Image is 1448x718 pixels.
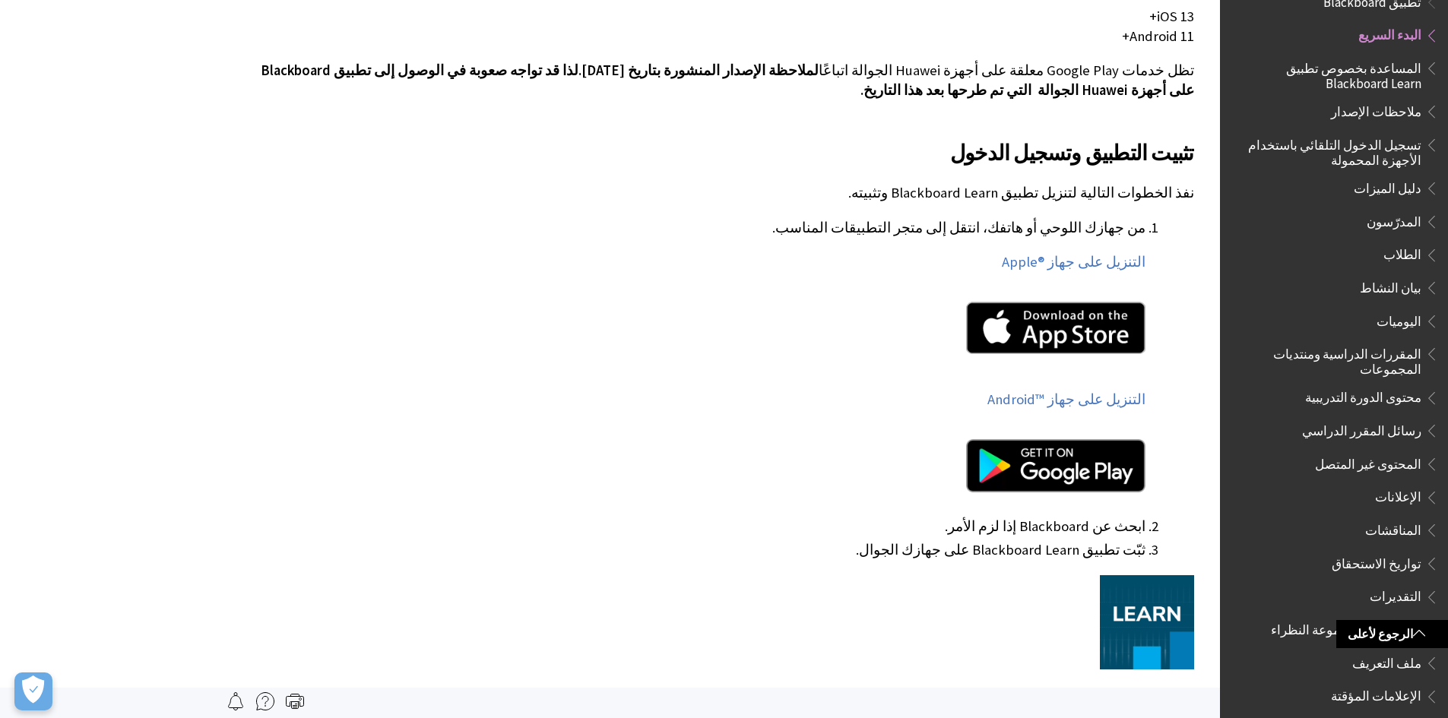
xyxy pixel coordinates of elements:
[1315,451,1421,472] span: المحتوى غير المتصل
[261,62,1194,99] span: لذا قد تواجه صعوبة في الوصول إلى تطبيق Blackboard على أجهزة Huawei الجوالة التي تم طرحها بعد هذا ...
[252,61,1194,100] p: تظل خدمات Google Play معلقة على أجهزة Huawei الجوالة اتباعًا
[1336,620,1448,648] a: الرجوع لأعلى
[1352,650,1421,671] span: ملف التعريف
[286,692,304,710] img: Print
[1360,275,1421,296] span: بيان النشاط
[252,218,1145,238] p: من جهازك اللوحي أو هاتفك، انتقل إلى متجر التطبيقات المناسب.
[1358,23,1421,43] span: البدء السريع
[252,119,1194,169] h2: تثبيت التطبيق وتسجيل الدخول
[1100,575,1194,669] img: Blackboard Learn App tile
[1302,418,1421,438] span: رسائل المقرر الدراسي
[1375,485,1421,505] span: الإعلانات
[252,516,1145,537] li: ابحث عن Blackboard إذا لزم الأمر.
[1271,617,1421,637] span: وحدة تخزين مجموعة النظراء
[966,439,1145,492] img: Google Play
[1332,551,1421,571] span: تواريخ الاستحقاق
[1238,341,1421,377] span: المقررات الدراسية ومنتديات المجموعات
[252,539,1145,561] li: ثبّت تطبيق Blackboard Learn على جهازك الجوال.
[1238,132,1421,168] span: تسجيل الدخول التلقائي باستخدام الأجهزة المحمولة
[227,692,245,710] img: Follow this page
[1383,242,1421,263] span: الطلاب
[252,183,1194,203] p: نفذ الخطوات التالية لتنزيل تطبيق Blackboard Learn وتثبيته.
[1331,684,1421,704] span: الإعلامات المؤقتة
[1370,584,1421,605] span: التقديرات
[966,302,1145,355] img: Apple App Store
[252,7,1194,46] p: iOS 13+ Android 11+
[14,672,52,710] button: Open Preferences
[256,692,274,710] img: More help
[987,391,1145,409] a: التنزيل على جهاز Android™‎
[1365,517,1421,538] span: المناقشات
[1305,385,1421,406] span: محتوى الدورة التدريبية
[1238,55,1421,91] span: المساعدة بخصوص تطبيق Blackboard Learn
[1354,176,1421,196] span: دليل الميزات
[578,62,819,79] span: لملاحظة الإصدار المنشورة بتاريخ [DATE].
[1331,99,1421,119] span: ملاحظات الإصدار
[1002,253,1145,271] a: التنزيل على جهاز Apple®‎
[1367,209,1421,229] span: المدرّسون
[1377,308,1421,329] span: اليوميات
[252,424,1145,514] a: Google Play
